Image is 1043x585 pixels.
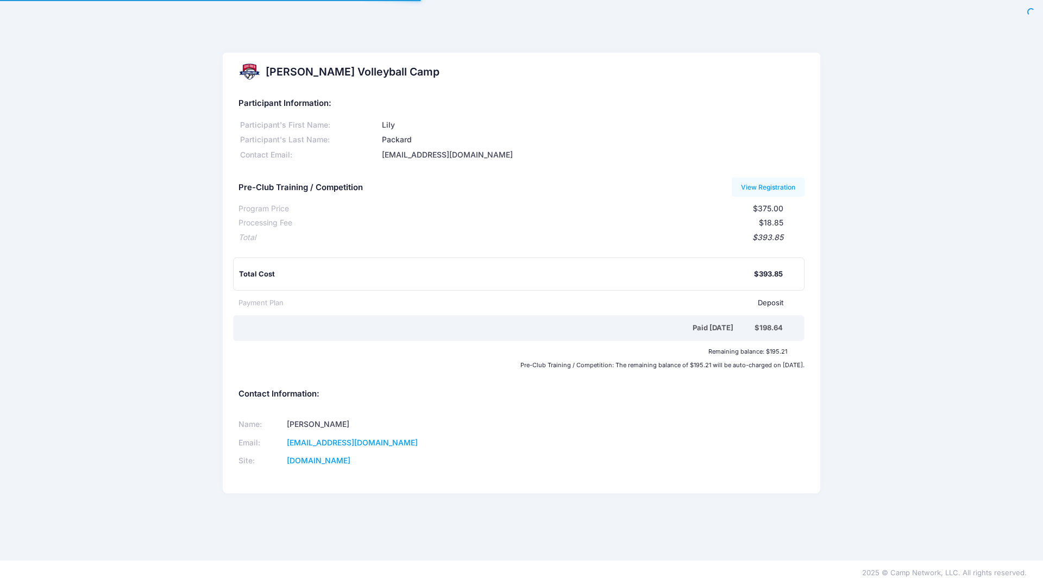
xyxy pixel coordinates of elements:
[238,183,363,193] h5: Pre-Club Training / Competition
[256,232,783,243] div: $393.85
[380,119,805,131] div: Lily
[292,217,783,229] div: $18.85
[238,298,284,309] div: Payment Plan
[266,66,439,78] h2: [PERSON_NAME] Volleyball Camp
[380,134,805,146] div: Packard
[238,119,380,131] div: Participant's First Name:
[753,204,783,213] span: $375.00
[241,323,755,334] div: Paid [DATE]
[238,99,805,109] h5: Participant Information:
[238,149,380,161] div: Contact Email:
[732,178,805,196] a: View Registration
[862,568,1027,577] span: 2025 © Camp Network, LLC. All rights reserved.
[284,415,508,433] td: [PERSON_NAME]
[754,269,783,280] div: $393.85
[238,433,284,452] td: Email:
[238,134,380,146] div: Participant's Last Name:
[238,452,284,470] td: Site:
[239,269,754,280] div: Total Cost
[238,217,292,229] div: Processing Fee
[233,348,792,355] div: Remaining balance: $195.21
[238,415,284,433] td: Name:
[287,438,418,447] a: [EMAIL_ADDRESS][DOMAIN_NAME]
[284,298,783,309] div: Deposit
[233,362,810,368] div: Pre-Club Training / Competition: The remaining balance of $195.21 will be auto-charged on [DATE].
[238,232,256,243] div: Total
[380,149,805,161] div: [EMAIL_ADDRESS][DOMAIN_NAME]
[755,323,783,334] div: $198.64
[238,389,805,399] h5: Contact Information:
[238,203,289,215] div: Program Price
[287,456,350,465] a: [DOMAIN_NAME]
